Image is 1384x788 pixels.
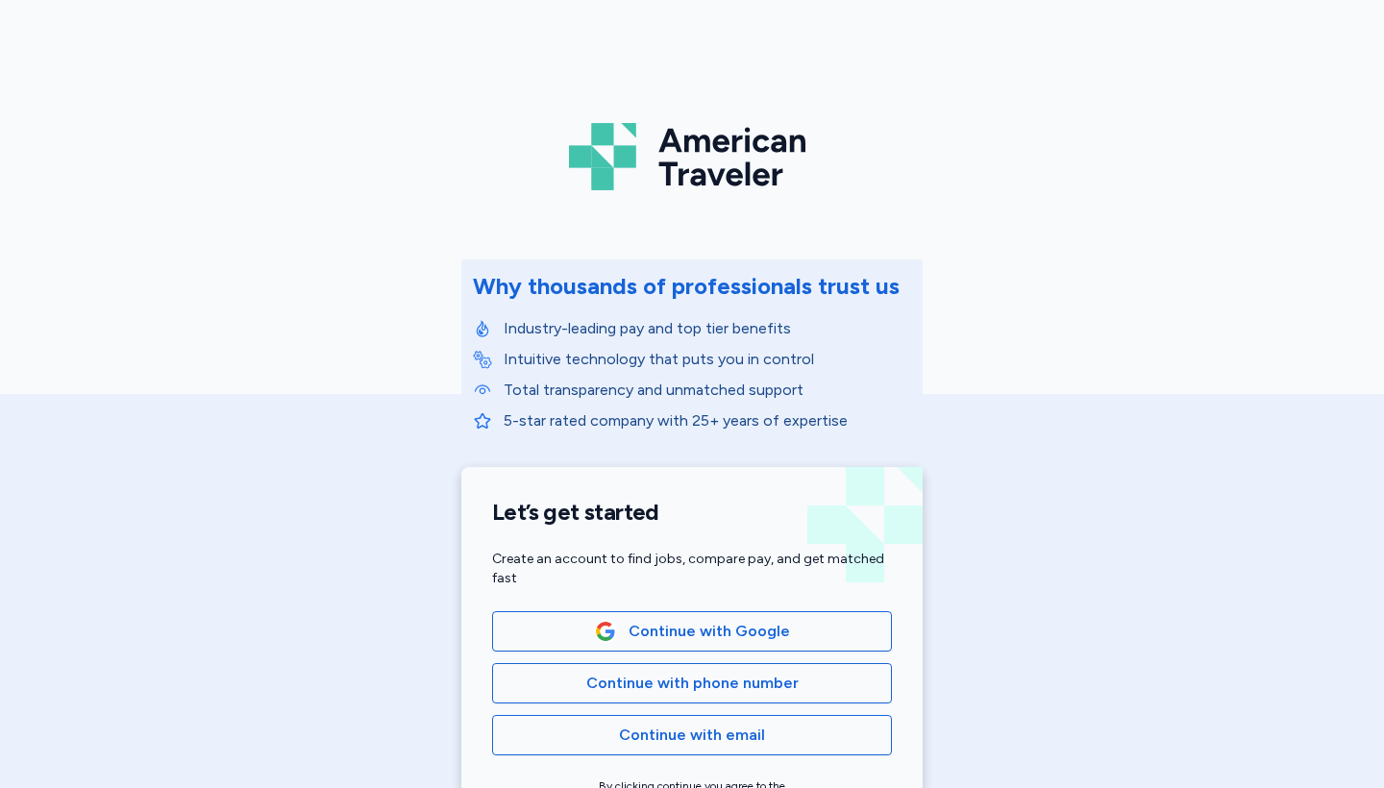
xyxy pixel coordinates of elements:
span: Continue with Google [629,620,790,643]
p: Total transparency and unmatched support [504,379,911,402]
img: Logo [569,115,815,198]
h1: Let’s get started [492,498,892,527]
p: 5-star rated company with 25+ years of expertise [504,409,911,432]
button: Continue with email [492,715,892,755]
button: Continue with phone number [492,663,892,703]
div: Create an account to find jobs, compare pay, and get matched fast [492,550,892,588]
img: Google Logo [595,621,616,642]
span: Continue with phone number [586,672,799,695]
p: Intuitive technology that puts you in control [504,348,911,371]
p: Industry-leading pay and top tier benefits [504,317,911,340]
span: Continue with email [619,724,765,747]
div: Why thousands of professionals trust us [473,271,900,302]
button: Google LogoContinue with Google [492,611,892,652]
